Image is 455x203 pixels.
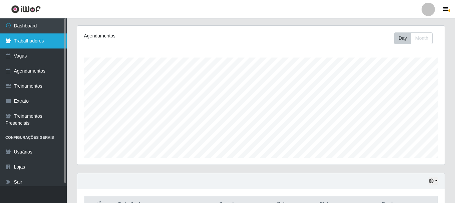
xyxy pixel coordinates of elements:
[411,32,433,44] button: Month
[11,5,41,13] img: CoreUI Logo
[394,32,411,44] button: Day
[394,32,433,44] div: First group
[394,32,438,44] div: Toolbar with button groups
[84,32,226,39] div: Agendamentos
